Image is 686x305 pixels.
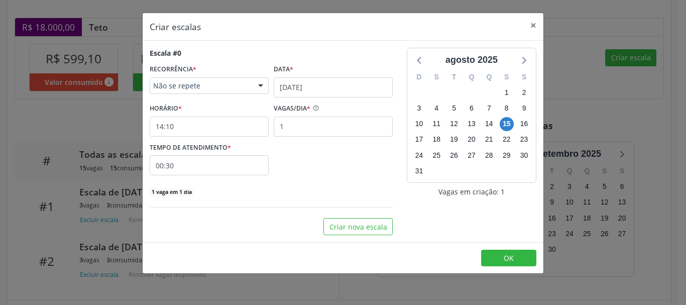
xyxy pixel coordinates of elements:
[463,69,481,85] div: Q
[482,133,496,147] span: quinta-feira, 21 de agosto de 2025
[410,69,428,85] div: D
[447,117,461,131] span: terça-feira, 12 de agosto de 2025
[517,117,531,131] span: sábado, 16 de agosto de 2025
[500,117,514,131] span: sexta-feira, 15 de agosto de 2025
[482,148,496,162] span: quinta-feira, 28 de agosto de 2025
[482,101,496,116] span: quinta-feira, 7 de agosto de 2025
[500,133,514,147] span: sexta-feira, 22 de agosto de 2025
[445,69,463,85] div: T
[323,218,393,235] button: Criar nova escala
[447,148,461,162] span: terça-feira, 26 de agosto de 2025
[441,53,502,67] div: agosto 2025
[465,117,479,131] span: quarta-feira, 13 de agosto de 2025
[412,164,426,178] span: domingo, 31 de agosto de 2025
[310,101,319,112] ion-icon: help circle outline
[150,101,182,117] label: HORÁRIO
[500,101,514,116] span: sexta-feira, 8 de agosto de 2025
[150,155,269,175] input: Selecione a duração
[412,117,426,131] span: domingo, 10 de agosto de 2025
[465,101,479,116] span: quarta-feira, 6 de agosto de 2025
[429,148,443,162] span: segunda-feira, 25 de agosto de 2025
[429,101,443,116] span: segunda-feira, 4 de agosto de 2025
[480,69,498,85] div: Q
[498,69,515,85] div: S
[274,101,310,117] label: VAGAS/DIA
[412,101,426,116] span: domingo, 3 de agosto de 2025
[429,133,443,147] span: segunda-feira, 18 de agosto de 2025
[482,117,496,131] span: quinta-feira, 14 de agosto de 2025
[504,253,514,263] span: OK
[153,81,248,91] span: Não se repete
[517,133,531,147] span: sábado, 23 de agosto de 2025
[517,148,531,162] span: sábado, 30 de agosto de 2025
[407,186,536,197] div: Vagas em criação: 1
[447,133,461,147] span: terça-feira, 19 de agosto de 2025
[150,117,269,137] input: 00:00
[523,13,543,38] button: Close
[500,85,514,99] span: sexta-feira, 1 de agosto de 2025
[429,117,443,131] span: segunda-feira, 11 de agosto de 2025
[150,48,181,58] div: Escala #0
[428,69,445,85] div: S
[274,77,393,97] input: Selecione uma data
[412,133,426,147] span: domingo, 17 de agosto de 2025
[465,148,479,162] span: quarta-feira, 27 de agosto de 2025
[481,250,536,267] button: OK
[150,20,201,33] h5: Criar escalas
[274,62,293,77] label: Data
[515,69,533,85] div: S
[150,62,196,77] label: RECORRÊNCIA
[500,148,514,162] span: sexta-feira, 29 de agosto de 2025
[447,101,461,116] span: terça-feira, 5 de agosto de 2025
[150,140,231,156] label: TEMPO DE ATENDIMENTO
[150,188,194,196] span: 1 vaga em 1 dia
[465,133,479,147] span: quarta-feira, 20 de agosto de 2025
[517,101,531,116] span: sábado, 9 de agosto de 2025
[517,85,531,99] span: sábado, 2 de agosto de 2025
[412,148,426,162] span: domingo, 24 de agosto de 2025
